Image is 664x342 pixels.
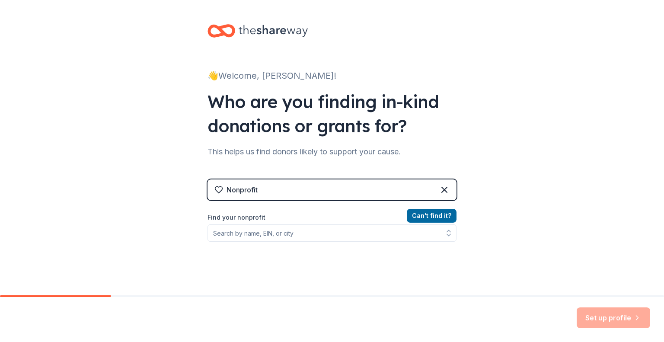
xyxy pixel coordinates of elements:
div: Nonprofit [227,185,258,195]
label: Find your nonprofit [207,212,456,223]
button: Can't find it? [407,209,456,223]
input: Search by name, EIN, or city [207,224,456,242]
div: This helps us find donors likely to support your cause. [207,145,456,159]
div: Who are you finding in-kind donations or grants for? [207,89,456,138]
div: 👋 Welcome, [PERSON_NAME]! [207,69,456,83]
